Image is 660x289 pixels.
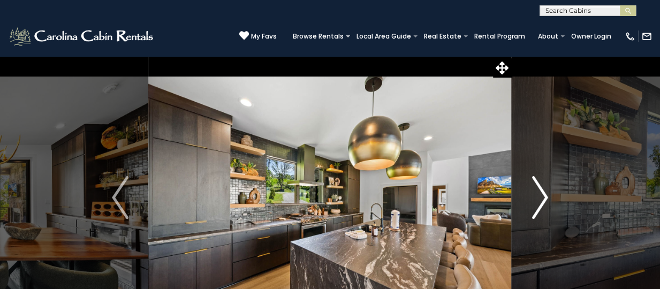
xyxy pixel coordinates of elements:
[351,29,416,44] a: Local Area Guide
[533,29,564,44] a: About
[532,176,548,219] img: arrow
[641,31,652,42] img: mail-regular-white.png
[112,176,128,219] img: arrow
[8,26,156,47] img: White-1-2.png
[239,31,277,42] a: My Favs
[287,29,349,44] a: Browse Rentals
[469,29,530,44] a: Rental Program
[251,32,277,41] span: My Favs
[419,29,467,44] a: Real Estate
[625,31,635,42] img: phone-regular-white.png
[566,29,617,44] a: Owner Login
